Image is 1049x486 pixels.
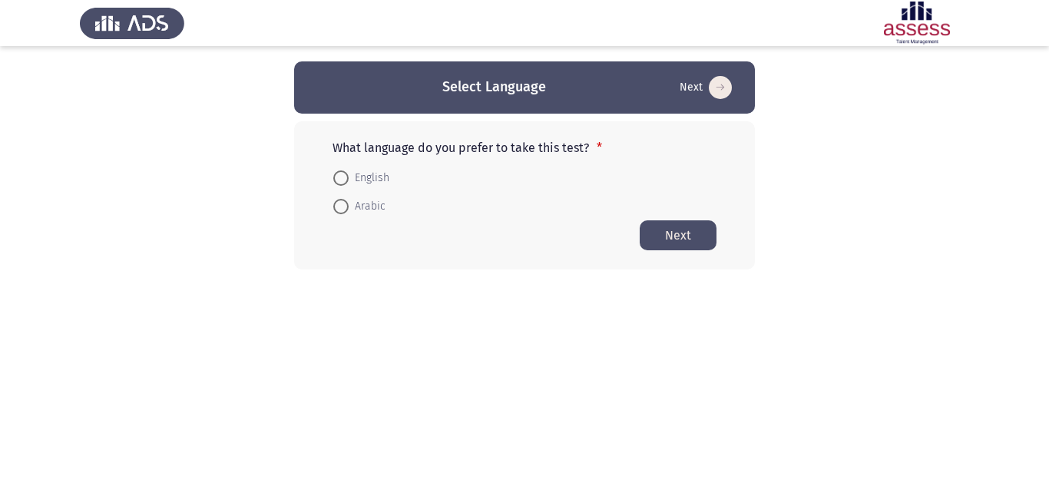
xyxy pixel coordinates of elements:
[333,141,716,155] p: What language do you prefer to take this test?
[675,75,736,100] button: Start assessment
[640,220,716,250] button: Start assessment
[349,169,389,187] span: English
[865,2,969,45] img: Assessment logo of ASSESS Employability - EBI
[80,2,184,45] img: Assess Talent Management logo
[349,197,386,216] span: Arabic
[442,78,546,97] h3: Select Language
